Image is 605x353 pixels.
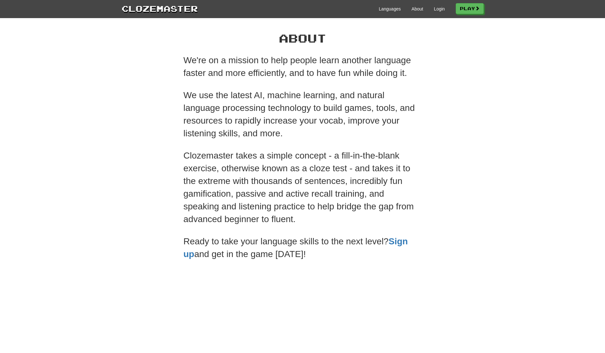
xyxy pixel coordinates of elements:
[184,54,422,79] p: We're on a mission to help people learn another language faster and more efficiently, and to have...
[184,32,422,44] h1: About
[184,236,408,259] a: Sign up
[184,89,422,140] p: We use the latest AI, machine learning, and natural language processing technology to build games...
[456,3,484,14] a: Play
[412,6,423,12] a: About
[434,6,445,12] a: Login
[122,3,198,14] a: Clozemaster
[379,6,401,12] a: Languages
[184,235,422,261] p: Ready to take your language skills to the next level? and get in the game [DATE]!
[184,149,422,226] p: Clozemaster takes a simple concept - a fill-in-the-blank exercise, otherwise known as a cloze tes...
